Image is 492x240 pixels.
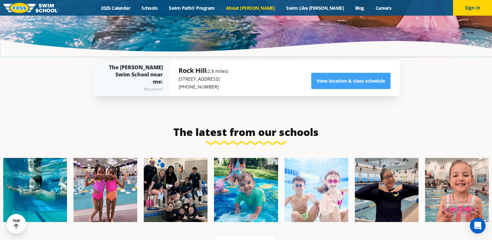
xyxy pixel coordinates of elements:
[3,3,59,13] img: FOSS Swim School Logo
[3,158,67,222] img: Fa25-Website-Images-1-600x600.png
[13,219,20,229] div: TOP
[220,5,281,11] a: About [PERSON_NAME]
[73,158,137,222] img: Fa25-Website-Images-8-600x600.jpg
[425,158,489,222] img: Fa25-Website-Images-14-600x600.jpg
[355,158,419,222] img: Fa25-Website-Images-9-600x600.jpg
[206,68,228,74] small: (2.8 miles)
[179,66,228,75] h5: Rock Hill
[136,5,163,11] a: Schools
[370,5,397,11] a: Careers
[179,75,228,83] p: [STREET_ADDRESS]
[470,218,485,233] div: Open Intercom Messenger
[179,83,228,91] p: [PHONE_NUMBER]
[349,5,370,11] a: Blog
[95,5,136,11] a: 2025 Calendar
[163,5,220,11] a: Swim Path® Program
[281,5,350,11] a: Swim Like [PERSON_NAME]
[285,158,348,222] img: FCC_FOSS_GeneralShoot_May_FallCampaign_lowres-9556-600x600.jpg
[106,85,163,93] div: Not yours?
[106,64,163,93] div: The [PERSON_NAME] Swim School near me:
[214,158,278,222] img: Fa25-Website-Images-600x600.png
[311,73,391,89] a: View location & class schedule
[144,158,207,222] img: Fa25-Website-Images-2-600x600.png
